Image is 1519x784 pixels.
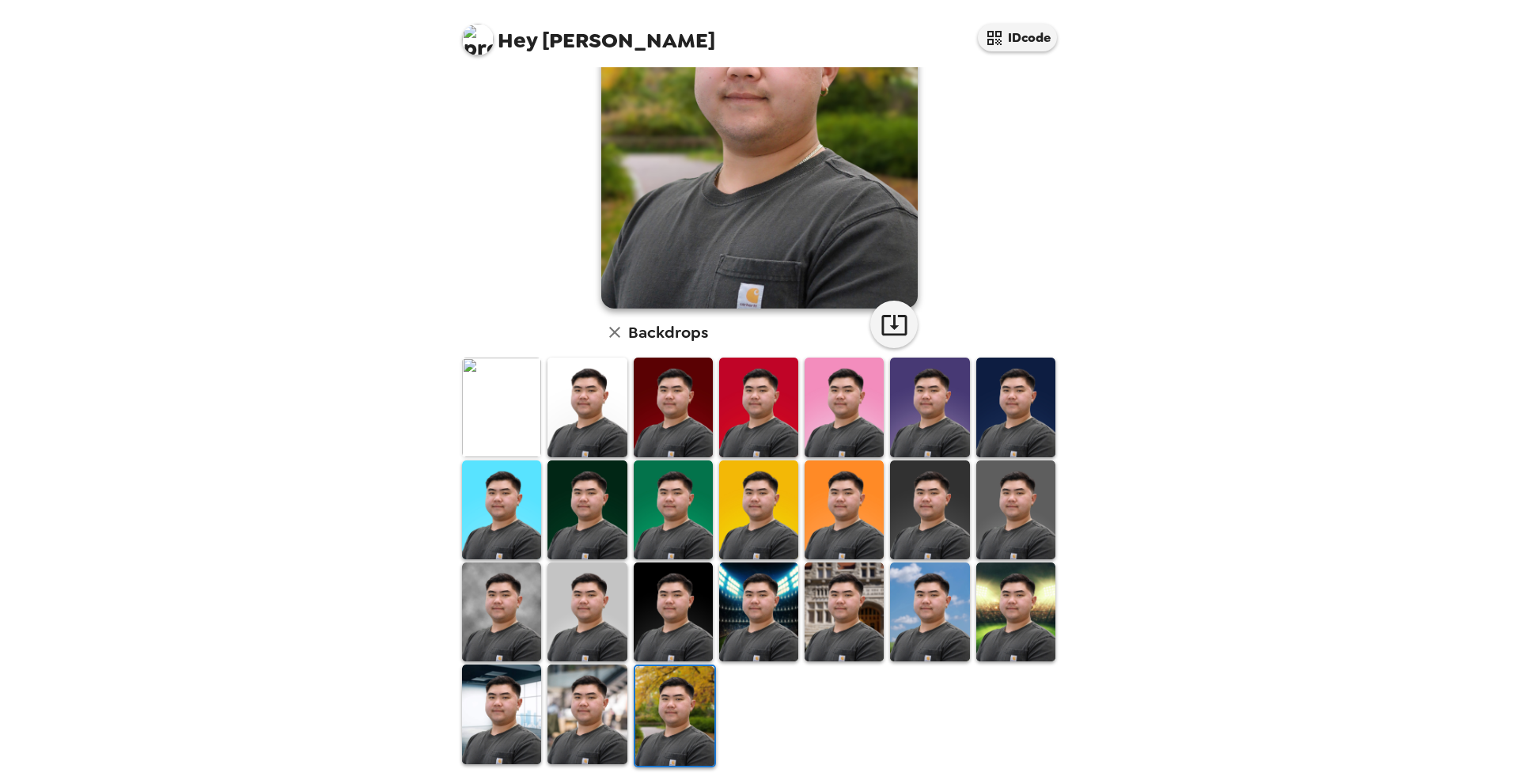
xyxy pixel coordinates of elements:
h6: Backdrops [628,320,708,345]
button: IDcode [978,24,1057,51]
span: [PERSON_NAME] [462,16,715,51]
span: Hey [498,26,537,55]
img: profile pic [462,24,494,55]
img: Original [462,358,541,456]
